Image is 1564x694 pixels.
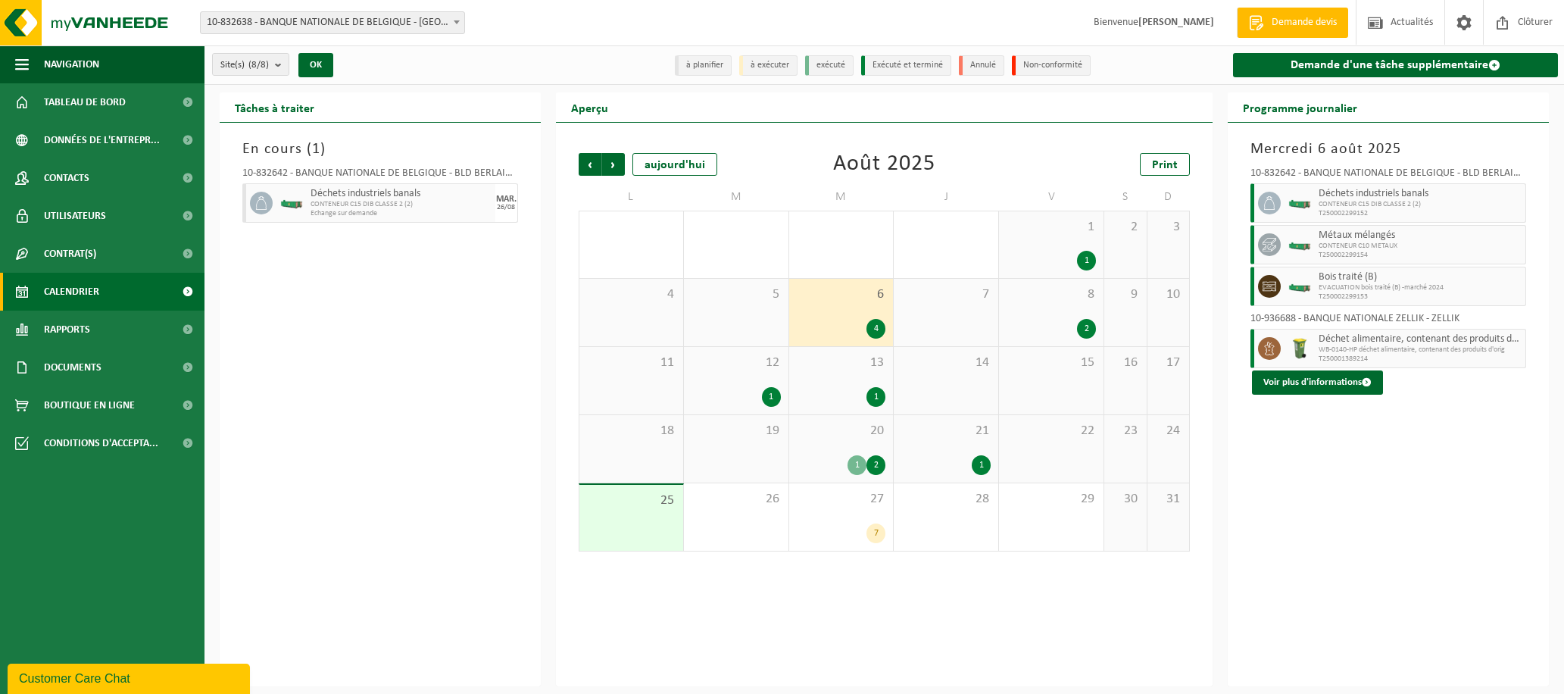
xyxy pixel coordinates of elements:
span: Navigation [44,45,99,83]
div: aujourd'hui [632,153,717,176]
h3: Mercredi 6 août 2025 [1250,138,1526,161]
span: Contrat(s) [44,235,96,273]
span: Echange sur demande [311,209,492,218]
span: Contacts [44,159,89,197]
span: Déchet alimentaire, contenant des produits d'origine animale, non emballé, catégorie 3 [1319,333,1522,345]
span: T250002299154 [1319,251,1522,260]
div: 26/08 [497,204,515,211]
button: Voir plus d'informations [1252,370,1383,395]
button: OK [298,53,333,77]
div: Août 2025 [833,153,935,176]
td: S [1104,183,1147,211]
div: 1 [866,387,885,407]
div: 10-832642 - BANQUE NATIONALE DE BELGIQUE - BLD BERLAIMONT - [GEOGRAPHIC_DATA] [1250,168,1526,183]
td: M [789,183,894,211]
td: V [999,183,1104,211]
span: CONTENEUR C15 DIB CLASSE 2 (2) [311,200,492,209]
span: 17 [1155,355,1182,371]
span: 20 [797,423,886,439]
img: HK-XC-15-GN-00 [280,198,303,209]
span: Boutique en ligne [44,386,135,424]
div: 2 [866,455,885,475]
span: 23 [1112,423,1139,439]
a: Demande devis [1237,8,1348,38]
span: Tableau de bord [44,83,126,121]
span: 7 [901,286,991,303]
span: 1 [1007,219,1096,236]
li: Non-conformité [1012,55,1091,76]
td: M [684,183,789,211]
span: 4 [587,286,676,303]
span: 10-832638 - BANQUE NATIONALE DE BELGIQUE - BRUXELLES [201,12,464,33]
img: WB-0140-HPE-GN-50 [1288,337,1311,360]
span: Déchets industriels banals [311,188,492,200]
span: Conditions d'accepta... [44,424,158,462]
span: 10 [1155,286,1182,303]
span: 19 [691,423,781,439]
span: 1 [312,142,320,157]
span: Print [1152,159,1178,171]
h2: Tâches à traiter [220,92,329,122]
span: 5 [691,286,781,303]
div: 4 [866,319,885,339]
span: 3 [1155,219,1182,236]
span: 29 [1007,491,1096,508]
img: HK-XC-10-GN-00 [1288,281,1311,292]
span: Suivant [602,153,625,176]
span: 6 [797,286,886,303]
span: Déchets industriels banals [1319,188,1522,200]
span: 14 [901,355,991,371]
span: 22 [1007,423,1096,439]
span: 2 [1112,219,1139,236]
span: T250001389214 [1319,355,1522,364]
span: 11 [587,355,676,371]
span: Rapports [44,311,90,349]
span: Métaux mélangés [1319,230,1522,242]
div: 7 [866,524,885,543]
a: Demande d'une tâche supplémentaire [1233,53,1558,77]
span: EVACUATION bois traité (B) -marché 2024 [1319,283,1522,292]
iframe: chat widget [8,661,253,694]
span: Site(s) [220,54,269,77]
h2: Programme journalier [1228,92,1372,122]
h2: Aperçu [556,92,623,122]
li: Annulé [959,55,1004,76]
span: 27 [797,491,886,508]
div: 1 [762,387,781,407]
h3: En cours ( ) [242,138,518,161]
span: 16 [1112,355,1139,371]
img: HK-XC-10-GN-00 [1288,239,1311,251]
img: HK-XC-15-GN-00 [1288,198,1311,209]
span: 21 [901,423,991,439]
span: WB-0140-HP déchet alimentaire, contenant des produits d'orig [1319,345,1522,355]
td: J [894,183,999,211]
span: 15 [1007,355,1096,371]
span: 26 [691,491,781,508]
div: 1 [972,455,991,475]
td: D [1147,183,1191,211]
div: 1 [848,455,866,475]
span: Bois traité (B) [1319,271,1522,283]
span: 28 [901,491,991,508]
span: Documents [44,349,101,386]
span: Calendrier [44,273,99,311]
span: 31 [1155,491,1182,508]
span: CONTENEUR C15 DIB CLASSE 2 (2) [1319,200,1522,209]
strong: [PERSON_NAME] [1138,17,1214,28]
span: 12 [691,355,781,371]
span: 25 [587,492,676,509]
span: 24 [1155,423,1182,439]
li: à planifier [675,55,732,76]
span: T250002299152 [1319,209,1522,218]
span: Données de l'entrepr... [44,121,160,159]
li: Exécuté et terminé [861,55,951,76]
span: 9 [1112,286,1139,303]
span: Utilisateurs [44,197,106,235]
span: T250002299153 [1319,292,1522,302]
button: Site(s)(8/8) [212,53,289,76]
span: 18 [587,423,676,439]
td: L [579,183,684,211]
div: 2 [1077,319,1096,339]
li: exécuté [805,55,854,76]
